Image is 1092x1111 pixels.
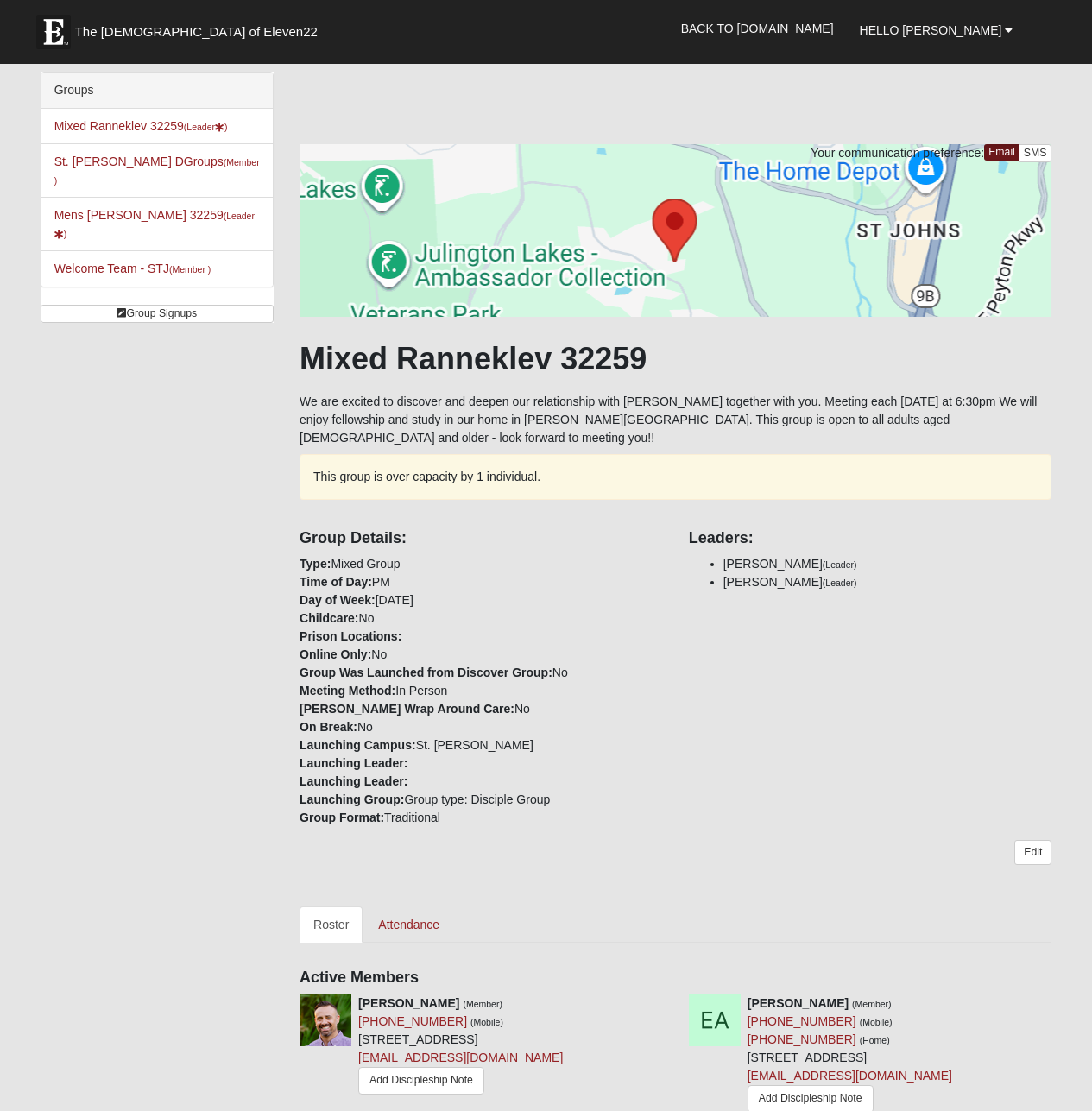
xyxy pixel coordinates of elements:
li: [PERSON_NAME] [723,555,1052,573]
div: Mixed Group PM [DATE] No No No In Person No No St. [PERSON_NAME] Group type: Disciple Group Tradi... [287,517,676,827]
a: Edit [1014,840,1051,865]
span: Hello [PERSON_NAME] [860,23,1002,37]
a: Page Load Time: 0.69s [16,1092,123,1104]
a: SMS [1019,144,1052,162]
a: Email [984,144,1019,161]
a: Page Properties (Alt+P) [1050,1081,1081,1106]
span: HTML Size: 171 KB [268,1090,369,1106]
a: Roster [300,906,363,943]
a: Hello [PERSON_NAME] [847,9,1026,52]
div: Groups [41,73,273,109]
li: [PERSON_NAME] [723,573,1052,591]
small: (Leader) [823,578,857,588]
small: (Member) [852,999,892,1009]
div: This group is over capacity by 1 individual. [300,454,1051,500]
h4: Group Details: [300,529,663,548]
h4: Leaders: [689,529,1052,548]
a: Mens [PERSON_NAME] 32259(Leader) [54,208,255,240]
a: Attendance [364,906,453,943]
strong: [PERSON_NAME] [358,996,459,1010]
strong: Launching Group: [300,792,404,806]
strong: Day of Week: [300,593,376,607]
strong: Childcare: [300,611,358,625]
a: St. [PERSON_NAME] DGroups(Member ) [54,155,260,186]
small: (Member) [463,999,502,1009]
strong: [PERSON_NAME] Wrap Around Care: [300,702,514,716]
div: [STREET_ADDRESS] [358,994,563,1098]
h4: Active Members [300,969,1051,988]
a: Welcome Team - STJ(Member ) [54,262,211,275]
span: The [DEMOGRAPHIC_DATA] of Eleven22 [75,23,318,41]
strong: On Break: [300,720,357,734]
a: Block Configuration (Alt-B) [1019,1081,1050,1106]
h1: Mixed Ranneklev 32259 [300,340,1051,377]
small: (Leader) [823,559,857,570]
strong: Prison Locations: [300,629,401,643]
small: (Home) [860,1035,890,1045]
a: [EMAIL_ADDRESS][DOMAIN_NAME] [358,1051,563,1064]
small: (Mobile) [860,1017,893,1027]
strong: Time of Day: [300,575,372,589]
img: Eleven22 logo [36,15,71,49]
strong: Group Was Launched from Discover Group: [300,666,552,679]
strong: Launching Campus: [300,738,416,752]
a: [PHONE_NUMBER] [748,1032,856,1046]
small: (Leader ) [184,122,228,132]
strong: Launching Leader: [300,756,407,770]
a: [PHONE_NUMBER] [358,1014,467,1028]
a: [PHONE_NUMBER] [748,1014,856,1028]
strong: Online Only: [300,647,371,661]
a: Add Discipleship Note [358,1067,484,1094]
strong: Group Format: [300,811,384,824]
a: Mixed Ranneklev 32259(Leader) [54,119,228,133]
strong: Meeting Method: [300,684,395,698]
strong: Type: [300,557,331,571]
a: Back to [DOMAIN_NAME] [668,7,847,50]
strong: [PERSON_NAME] [748,996,849,1010]
small: (Leader ) [54,211,255,239]
span: Your communication preference: [811,146,984,160]
small: (Member ) [169,264,211,275]
a: [EMAIL_ADDRESS][DOMAIN_NAME] [748,1069,952,1083]
small: (Member ) [54,157,260,186]
small: (Mobile) [470,1017,503,1027]
span: ViewState Size: 67 KB [141,1090,255,1106]
a: The [DEMOGRAPHIC_DATA] of Eleven22 [28,6,373,49]
a: Web cache enabled [382,1088,391,1106]
a: Group Signups [41,305,274,323]
strong: Launching Leader: [300,774,407,788]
